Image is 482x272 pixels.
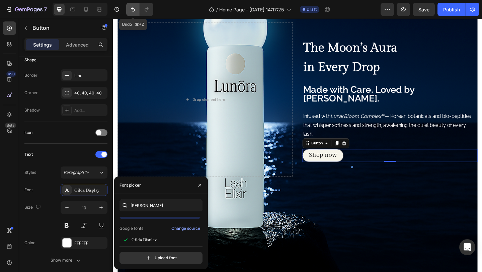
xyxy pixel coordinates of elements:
[219,6,284,13] span: Home Page - [DATE] 14:17:25
[171,225,200,231] div: Change source
[307,6,317,12] span: Draft
[24,254,107,266] button: Show more
[413,3,435,16] button: Save
[24,107,40,113] div: Shadow
[132,237,157,243] span: Gilda Display
[24,90,38,96] div: Corner
[66,41,89,48] p: Advanced
[459,239,475,255] div: Open Intercom Messenger
[74,240,106,246] div: FFFFFF
[5,123,16,128] div: Beta
[171,224,200,232] button: Change source
[51,257,82,264] div: Show more
[74,108,106,114] div: Add...
[126,3,153,16] div: Undo/Redo
[119,182,141,188] div: Font picker
[33,41,52,48] p: Settings
[119,199,203,211] input: Search font
[24,72,37,78] div: Border
[207,45,290,61] strong: in Every Drop
[24,130,32,136] div: Icon
[6,71,16,77] div: 450
[443,6,460,13] div: Publish
[119,252,203,264] button: Upload font
[437,3,466,16] button: Publish
[207,71,328,92] span: Made with Care. Loved by [PERSON_NAME].
[44,5,47,13] p: 7
[74,187,106,193] div: Gilda Display
[32,24,89,32] p: Button
[61,166,107,179] button: Paragraph 1*
[145,255,177,261] div: Upload font
[207,23,310,39] strong: The Moon’s Aura
[206,142,251,156] button: <p><span style="color:#191919;font-size:20px;">Shop now</span></p>
[213,144,244,152] span: Shop now
[207,103,390,129] span: Infused with — Korean botanicals and bio-peptides that whisper softness and strength, awakening t...
[213,146,244,152] div: Rich Text Editor. Editing area: main
[237,103,296,109] i: LunarBloom Complex™
[24,187,33,193] div: Font
[418,7,429,12] span: Save
[119,225,143,231] p: Google fonts
[3,3,50,16] button: 7
[24,203,42,212] div: Size
[24,151,33,157] div: Text
[24,169,36,176] div: Styles
[24,57,36,63] div: Shape
[74,90,106,96] div: 40, 40, 40, 40
[24,240,35,246] div: Color
[64,169,89,176] span: Paragraph 1*
[74,73,106,79] div: Line
[216,6,218,13] span: /
[113,19,482,272] iframe: Design area
[215,132,230,138] div: Button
